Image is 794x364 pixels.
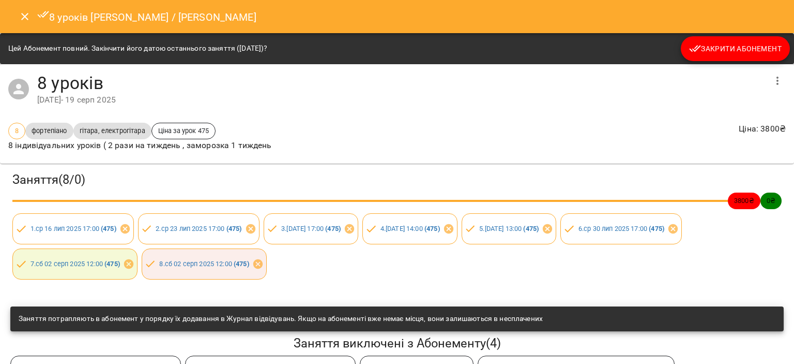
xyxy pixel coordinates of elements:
[8,39,267,58] div: Цей Абонемент повний. Закінчити його датою останнього заняття ([DATE])?
[12,213,134,244] div: 1.ср 16 лип 2025 17:00 (475)
[19,310,543,328] div: Заняття потрапляють в абонемент у порядку їх додавання в Журнал відвідувань. Якщо на абонементі в...
[479,225,539,232] a: 5.[DATE] 13:00 (475)
[37,72,765,94] h4: 8 уроків
[25,126,73,136] span: фортепіано
[380,225,440,232] a: 4.[DATE] 14:00 (475)
[8,139,272,152] p: 8 індивідуальних уроків ( 2 рази на тиждень , заморозка 1 тиждень
[37,94,765,106] div: [DATE] - 19 серп 2025
[12,249,138,280] div: 7.сб 02 серп 2025 12:00 (475)
[73,126,151,136] span: гітара, електрогітара
[234,260,249,268] b: ( 475 )
[138,213,259,244] div: 2.ср 23 лип 2025 17:00 (475)
[37,8,256,25] h6: 8 уроків [PERSON_NAME] / [PERSON_NAME]
[760,196,782,206] span: 0 ₴
[362,213,457,244] div: 4.[DATE] 14:00 (475)
[226,225,242,232] b: ( 475 )
[728,196,760,206] span: 3800 ₴
[9,126,25,136] span: 8
[101,225,116,232] b: ( 475 )
[325,225,341,232] b: ( 475 )
[462,213,557,244] div: 5.[DATE] 13:00 (475)
[30,260,120,268] a: 7.сб 02 серп 2025 12:00 (475)
[10,336,784,352] h5: Заняття виключені з Абонементу ( 4 )
[152,126,215,136] span: Ціна за урок 475
[681,36,790,61] button: Закрити Абонемент
[159,260,249,268] a: 8.сб 02 серп 2025 12:00 (475)
[264,213,359,244] div: 3.[DATE] 17:00 (475)
[689,42,782,55] span: Закрити Абонемент
[560,213,682,244] div: 6.ср 30 лип 2025 17:00 (475)
[578,225,664,232] a: 6.ср 30 лип 2025 17:00 (475)
[12,4,37,29] button: Close
[12,172,782,188] h3: Заняття ( 8 / 0 )
[649,225,664,232] b: ( 475 )
[424,225,440,232] b: ( 475 )
[281,225,341,232] a: 3.[DATE] 17:00 (475)
[142,249,267,280] div: 8.сб 02 серп 2025 12:00 (475)
[104,260,120,268] b: ( 475 )
[739,123,786,135] p: Ціна : 3800 ₴
[30,225,116,232] a: 1.ср 16 лип 2025 17:00 (475)
[523,225,539,232] b: ( 475 )
[156,225,241,232] a: 2.ср 23 лип 2025 17:00 (475)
